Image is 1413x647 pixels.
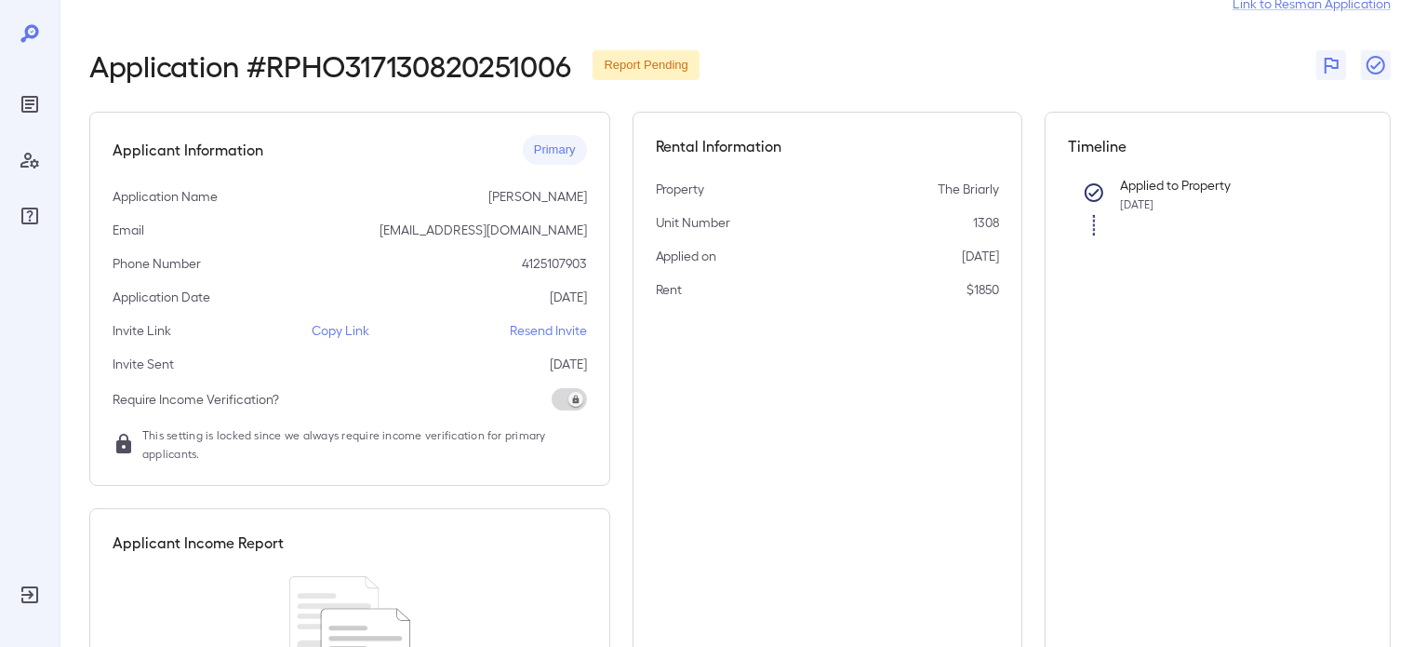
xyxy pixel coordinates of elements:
p: Application Name [113,187,218,206]
p: [DATE] [962,247,999,265]
p: Property [656,180,705,198]
p: Resend Invite [510,321,587,340]
span: Report Pending [593,57,699,74]
p: Unit Number [656,213,731,232]
div: FAQ [15,201,45,231]
p: Applied on [656,247,717,265]
p: [DATE] [550,355,587,373]
p: Applied to Property [1120,176,1338,195]
p: 4125107903 [522,254,587,273]
h5: Applicant Information [113,139,263,161]
p: [PERSON_NAME] [488,187,587,206]
div: Manage Users [15,145,45,175]
p: The Briarly [938,180,999,198]
p: Require Income Verification? [113,390,279,409]
p: 1308 [973,213,999,232]
button: Close Report [1361,50,1391,80]
p: Invite Sent [113,355,174,373]
button: Flag Report [1316,50,1346,80]
div: Log Out [15,580,45,610]
div: Reports [15,89,45,119]
h5: Rental Information [656,135,1000,157]
p: [DATE] [550,288,587,306]
p: Rent [656,280,683,299]
p: Phone Number [113,254,201,273]
p: Email [113,221,144,239]
p: Application Date [113,288,210,306]
h2: Application # RPHO317130820251006 [89,48,570,82]
span: [DATE] [1120,197,1153,210]
p: $1850 [966,280,999,299]
span: Primary [523,142,587,159]
p: Copy Link [312,321,369,340]
h5: Applicant Income Report [113,532,284,554]
h5: Timeline [1068,135,1367,157]
p: [EMAIL_ADDRESS][DOMAIN_NAME] [380,221,587,239]
p: Invite Link [113,321,171,340]
span: This setting is locked since we always require income verification for primary applicants. [142,425,587,463]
